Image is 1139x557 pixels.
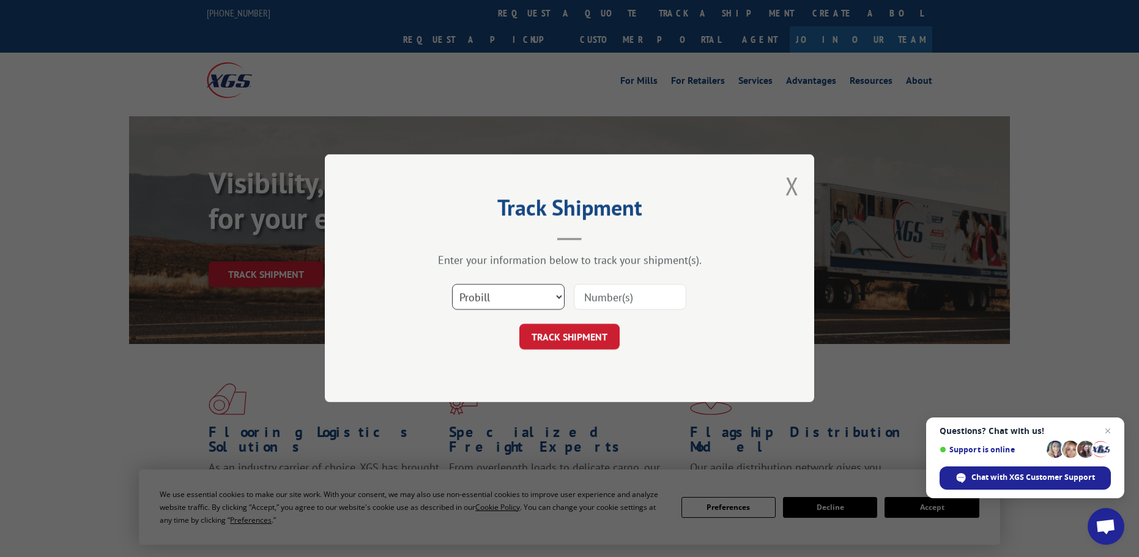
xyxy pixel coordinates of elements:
[1100,424,1115,438] span: Close chat
[940,466,1111,490] div: Chat with XGS Customer Support
[574,285,686,310] input: Number(s)
[386,253,753,267] div: Enter your information below to track your shipment(s).
[785,170,799,202] button: Close modal
[940,426,1111,436] span: Questions? Chat with us!
[519,324,620,350] button: TRACK SHIPMENT
[1088,508,1124,545] div: Open chat
[971,472,1095,483] span: Chat with XGS Customer Support
[386,199,753,222] h2: Track Shipment
[940,445,1042,454] span: Support is online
